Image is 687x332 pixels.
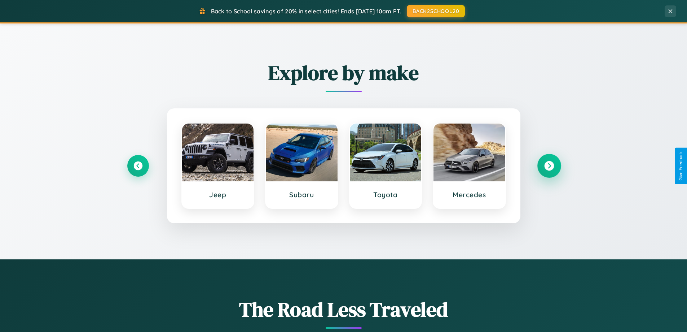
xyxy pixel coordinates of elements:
[357,190,414,199] h3: Toyota
[211,8,401,15] span: Back to School savings of 20% in select cities! Ends [DATE] 10am PT.
[273,190,330,199] h3: Subaru
[678,151,683,181] div: Give Feedback
[407,5,465,17] button: BACK2SCHOOL20
[127,296,560,323] h1: The Road Less Traveled
[441,190,498,199] h3: Mercedes
[189,190,247,199] h3: Jeep
[127,59,560,87] h2: Explore by make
